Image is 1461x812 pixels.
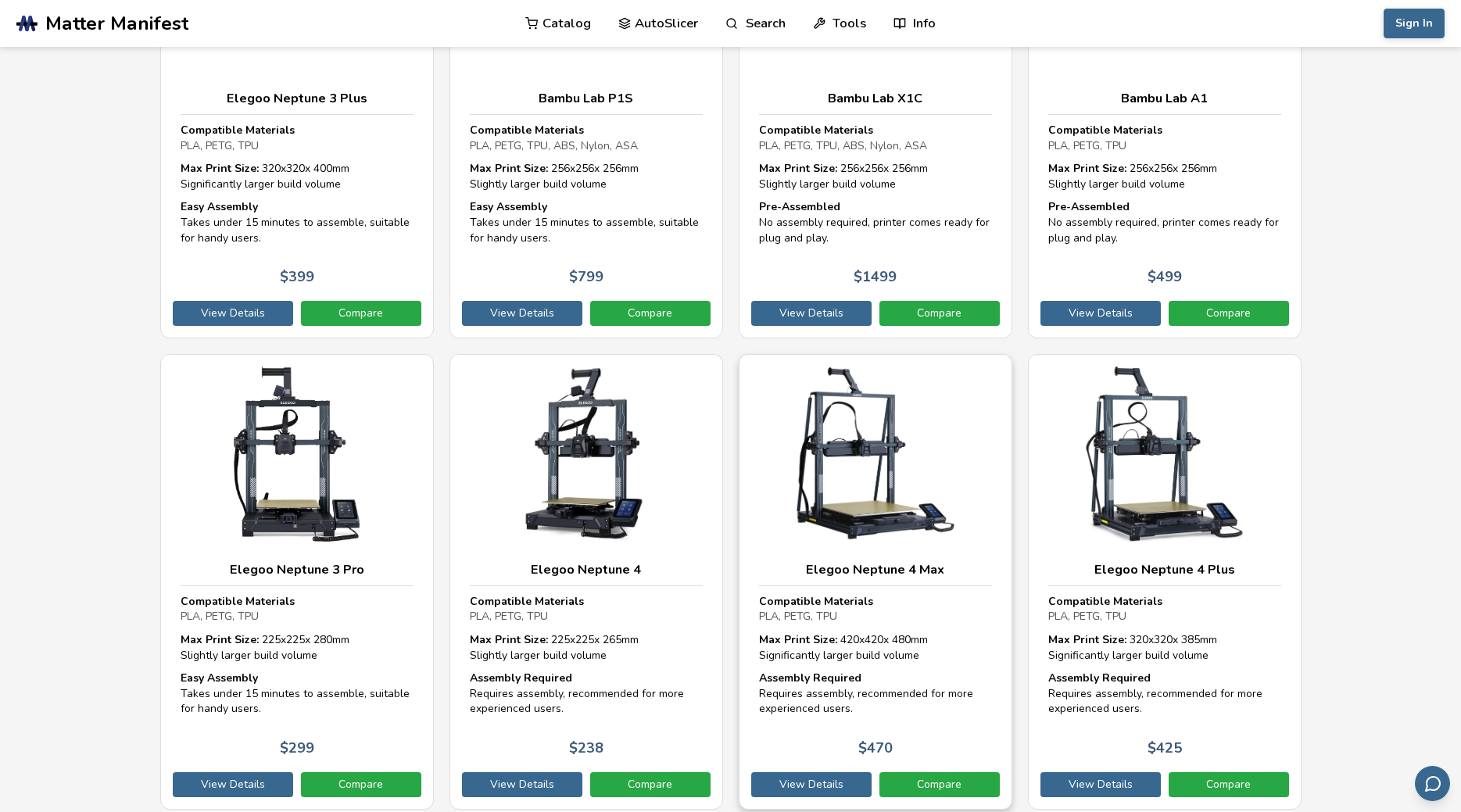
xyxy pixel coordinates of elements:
a: Compare [301,772,421,797]
p: $ 425 [1148,740,1182,757]
a: Compare [1169,301,1289,326]
strong: Max Print Size: [1048,632,1126,647]
span: PLA, PETG, TPU [759,609,837,624]
a: Elegoo Neptune 4 PlusCompatible MaterialsPLA, PETG, TPUMax Print Size: 320x320x 385mmSignificantl... [1028,354,1302,810]
div: 420 x 420 x 480 mm Significantly larger build volume [759,632,992,663]
strong: Max Print Size: [181,632,259,647]
a: View Details [1040,301,1161,326]
div: 256 x 256 x 256 mm Slightly larger build volume [470,161,703,191]
span: Matter Manifest [45,13,188,34]
a: Elegoo Neptune 4 MaxCompatible MaterialsPLA, PETG, TPUMax Print Size: 420x420x 480mmSignificantly... [739,354,1012,810]
a: Compare [879,301,1000,326]
strong: Max Print Size: [470,161,548,176]
a: View Details [173,301,293,326]
a: Elegoo Neptune 3 ProCompatible MaterialsPLA, PETG, TPUMax Print Size: 225x225x 280mmSlightly larg... [160,354,434,810]
div: No assembly required, printer comes ready for plug and play. [1048,199,1281,245]
h3: Elegoo Neptune 3 Plus [181,91,414,106]
h3: Elegoo Neptune 4 Plus [1048,562,1281,578]
div: Takes under 15 minutes to assemble, suitable for handy users. [470,199,703,245]
h3: Elegoo Neptune 4 Max [759,562,992,578]
h3: Elegoo Neptune 4 [470,562,703,578]
p: $ 399 [280,269,314,285]
p: $ 799 [569,269,603,285]
h3: Bambu Lab P1S [470,91,703,106]
strong: Easy Assembly [470,199,547,214]
p: $ 470 [858,740,893,757]
a: View Details [751,301,872,326]
a: View Details [751,772,872,797]
a: View Details [462,301,582,326]
p: $ 1499 [854,269,897,285]
strong: Max Print Size: [759,161,837,176]
strong: Compatible Materials [470,594,584,609]
strong: Max Print Size: [1048,161,1126,176]
span: PLA, PETG, TPU [1048,138,1126,153]
strong: Max Print Size: [470,632,548,647]
a: View Details [462,772,582,797]
strong: Easy Assembly [181,671,258,685]
div: Takes under 15 minutes to assemble, suitable for handy users. [181,671,414,717]
strong: Pre-Assembled [1048,199,1130,214]
span: PLA, PETG, TPU, ABS, Nylon, ASA [759,138,927,153]
a: Compare [590,301,711,326]
strong: Easy Assembly [181,199,258,214]
p: $ 299 [280,740,314,757]
div: 320 x 320 x 400 mm Significantly larger build volume [181,161,414,191]
div: Takes under 15 minutes to assemble, suitable for handy users. [181,199,414,245]
h3: Elegoo Neptune 3 Pro [181,562,414,578]
strong: Max Print Size: [759,632,837,647]
div: 320 x 320 x 385 mm Significantly larger build volume [1048,632,1281,663]
div: Requires assembly, recommended for more experienced users. [759,671,992,717]
p: $ 499 [1148,269,1182,285]
strong: Assembly Required [759,671,861,685]
a: Elegoo Neptune 4Compatible MaterialsPLA, PETG, TPUMax Print Size: 225x225x 265mmSlightly larger b... [449,354,723,810]
strong: Assembly Required [470,671,572,685]
strong: Compatible Materials [181,594,295,609]
span: PLA, PETG, TPU, ABS, Nylon, ASA [470,138,638,153]
h3: Bambu Lab A1 [1048,91,1281,106]
a: Compare [879,772,1000,797]
div: 256 x 256 x 256 mm Slightly larger build volume [759,161,992,191]
div: Requires assembly, recommended for more experienced users. [1048,671,1281,717]
strong: Compatible Materials [1048,123,1162,138]
p: $ 238 [569,740,603,757]
span: PLA, PETG, TPU [181,609,259,624]
div: No assembly required, printer comes ready for plug and play. [759,199,992,245]
button: Sign In [1384,9,1445,38]
a: Compare [590,772,711,797]
a: Compare [1169,772,1289,797]
h3: Bambu Lab X1C [759,91,992,106]
div: Requires assembly, recommended for more experienced users. [470,671,703,717]
button: Send feedback via email [1415,766,1450,801]
strong: Assembly Required [1048,671,1151,685]
a: View Details [173,772,293,797]
strong: Compatible Materials [759,594,873,609]
a: View Details [1040,772,1161,797]
strong: Compatible Materials [470,123,584,138]
span: PLA, PETG, TPU [470,609,548,624]
strong: Max Print Size: [181,161,259,176]
strong: Pre-Assembled [759,199,840,214]
a: Compare [301,301,421,326]
strong: Compatible Materials [181,123,295,138]
span: PLA, PETG, TPU [1048,609,1126,624]
strong: Compatible Materials [1048,594,1162,609]
div: 225 x 225 x 265 mm Slightly larger build volume [470,632,703,663]
div: 225 x 225 x 280 mm Slightly larger build volume [181,632,414,663]
strong: Compatible Materials [759,123,873,138]
span: PLA, PETG, TPU [181,138,259,153]
div: 256 x 256 x 256 mm Slightly larger build volume [1048,161,1281,191]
